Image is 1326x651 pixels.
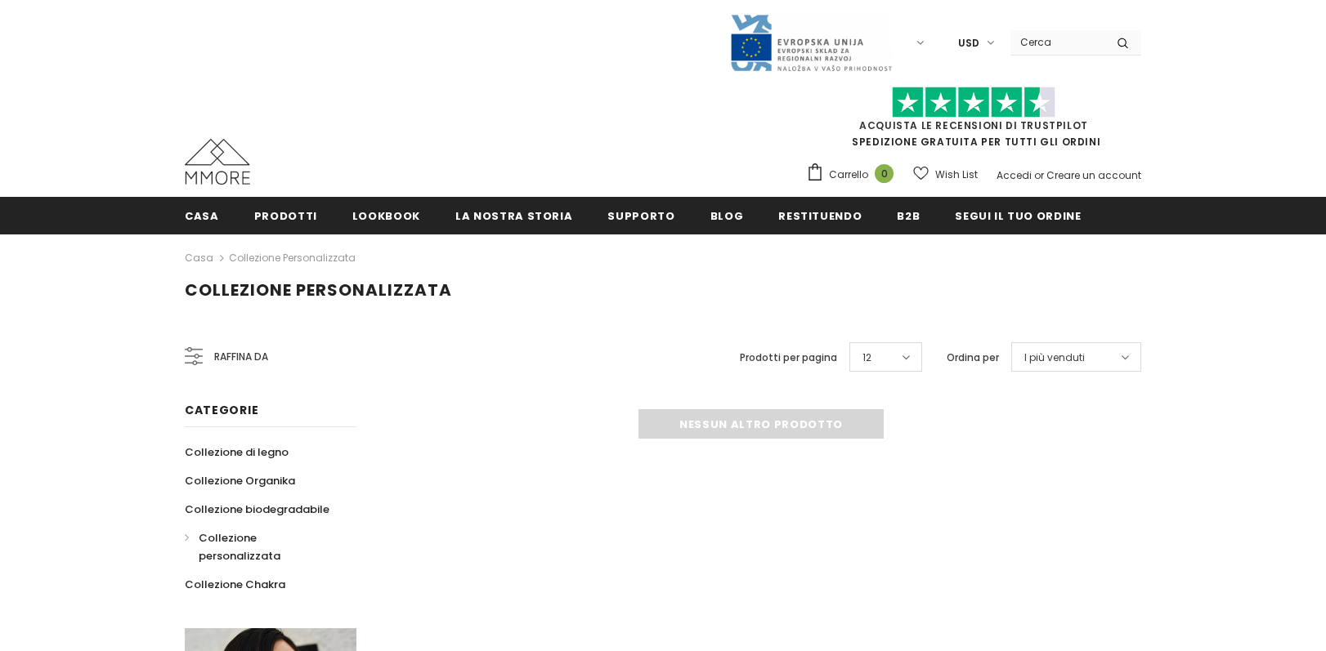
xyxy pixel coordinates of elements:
span: La nostra storia [455,208,572,224]
a: B2B [897,197,920,234]
label: Prodotti per pagina [740,350,837,366]
span: Collezione biodegradabile [185,502,329,517]
label: Ordina per [947,350,999,366]
span: Wish List [935,167,978,183]
img: Fidati di Pilot Stars [892,87,1055,118]
span: Carrello [829,167,868,183]
span: Restituendo [778,208,862,224]
span: USD [958,35,979,51]
span: Lookbook [352,208,420,224]
a: Collezione biodegradabile [185,495,329,524]
span: Casa [185,208,219,224]
a: Restituendo [778,197,862,234]
span: 12 [862,350,871,366]
a: Casa [185,248,213,268]
a: supporto [607,197,674,234]
a: Javni Razpis [729,35,893,49]
a: Wish List [913,160,978,189]
a: Collezione Organika [185,466,295,495]
a: Casa [185,197,219,234]
span: Collezione Chakra [185,577,285,592]
span: Collezione di legno [185,444,289,460]
a: Carrello 0 [806,163,902,187]
a: Collezione Chakra [185,570,285,599]
span: Collezione personalizzata [185,279,452,301]
a: La nostra storia [455,197,572,234]
img: Casi MMORE [185,139,250,185]
span: Blog [710,208,744,224]
span: Raffina da [214,348,268,366]
span: Prodotti [254,208,317,224]
a: Collezione personalizzata [229,251,356,265]
span: 0 [875,164,894,183]
span: I più venduti [1024,350,1085,366]
span: B2B [897,208,920,224]
span: Categorie [185,402,258,418]
span: Segui il tuo ordine [955,208,1081,224]
a: Prodotti [254,197,317,234]
span: supporto [607,208,674,224]
a: Collezione di legno [185,438,289,466]
input: Search Site [1010,30,1104,54]
a: Segui il tuo ordine [955,197,1081,234]
span: Collezione personalizzata [199,530,280,564]
span: SPEDIZIONE GRATUITA PER TUTTI GLI ORDINI [806,94,1141,149]
a: Blog [710,197,744,234]
span: Collezione Organika [185,473,295,488]
a: Collezione personalizzata [185,524,338,570]
span: or [1034,168,1044,182]
a: Acquista le recensioni di TrustPilot [859,118,1088,132]
a: Lookbook [352,197,420,234]
a: Creare un account [1046,168,1141,182]
a: Accedi [997,168,1032,182]
img: Javni Razpis [729,13,893,73]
